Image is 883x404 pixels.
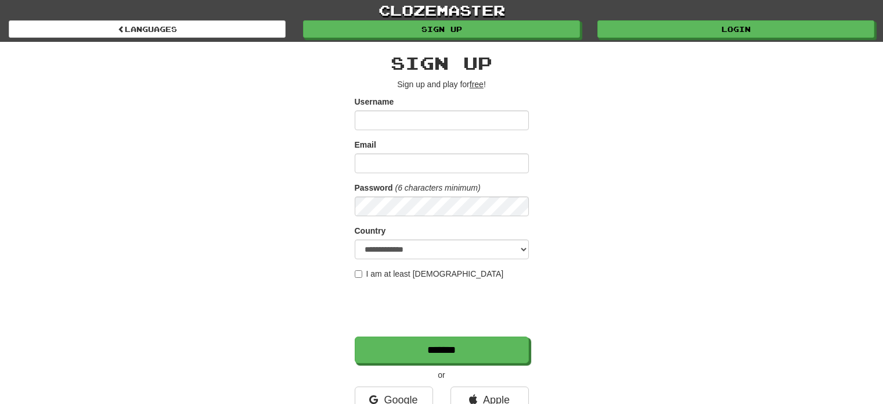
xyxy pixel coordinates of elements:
[355,285,531,331] iframe: reCAPTCHA
[355,369,529,381] p: or
[355,268,504,280] label: I am at least [DEMOGRAPHIC_DATA]
[355,182,393,194] label: Password
[303,20,580,38] a: Sign up
[395,183,481,192] em: (6 characters minimum)
[597,20,874,38] a: Login
[9,20,286,38] a: Languages
[355,78,529,90] p: Sign up and play for !
[470,80,484,89] u: free
[355,53,529,73] h2: Sign up
[355,225,386,237] label: Country
[355,270,362,278] input: I am at least [DEMOGRAPHIC_DATA]
[355,139,376,151] label: Email
[355,96,394,108] label: Username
